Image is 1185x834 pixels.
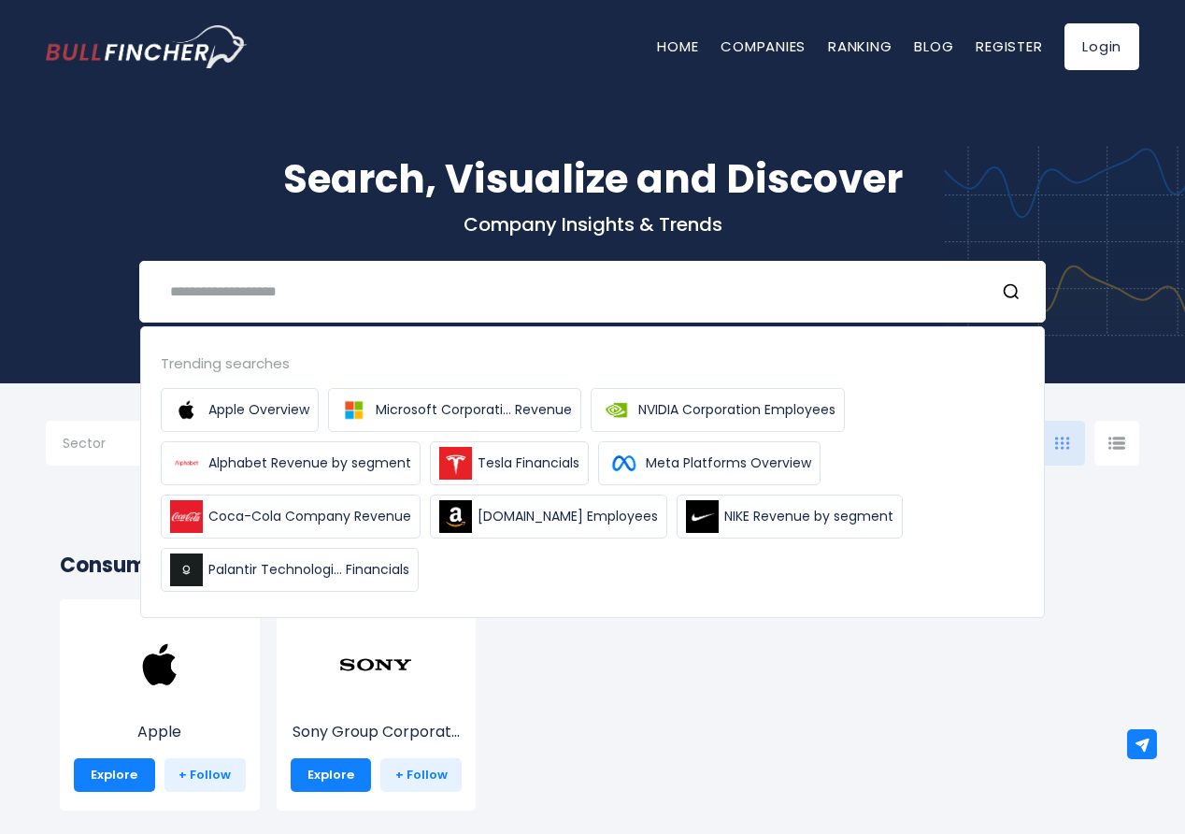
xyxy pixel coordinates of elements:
[161,495,421,539] a: Coca-Cola Company Revenue
[646,453,811,473] span: Meta Platforms Overview
[291,721,463,743] p: Sony Group Corporation
[1002,280,1026,304] button: Search
[161,548,419,592] a: Palantir Technologi... Financials
[161,388,319,432] a: Apple Overview
[122,627,197,702] img: AAPL.png
[74,664,246,743] a: Apple
[598,441,821,485] a: Meta Platforms Overview
[164,758,246,792] a: + Follow
[914,36,953,56] a: Blog
[161,352,1024,374] div: Trending searches
[677,495,903,539] a: NIKE Revenue by segment
[430,441,589,485] a: Tesla Financials
[721,36,806,56] a: Companies
[74,721,246,743] p: Apple
[328,388,581,432] a: Microsoft Corporati... Revenue
[161,441,421,485] a: Alphabet Revenue by segment
[1064,23,1139,70] a: Login
[46,25,247,68] a: Go to homepage
[208,507,411,526] span: Coca-Cola Company Revenue
[380,758,462,792] a: + Follow
[478,453,579,473] span: Tesla Financials
[208,560,409,580] span: Palantir Technologi... Financials
[63,428,182,462] input: Selection
[291,758,372,792] a: Explore
[591,388,845,432] a: NVIDIA Corporation Employees
[478,507,658,526] span: [DOMAIN_NAME] Employees
[976,36,1042,56] a: Register
[657,36,698,56] a: Home
[291,664,463,743] a: Sony Group Corporat...
[638,400,835,420] span: NVIDIA Corporation Employees
[46,25,248,68] img: Bullfincher logo
[60,550,1125,581] h2: Consumer Electronics
[724,507,893,526] span: NIKE Revenue by segment
[74,758,155,792] a: Explore
[46,212,1139,237] p: Company Insights & Trends
[208,400,309,420] span: Apple Overview
[376,400,572,420] span: Microsoft Corporati... Revenue
[338,627,413,702] img: SONY.png
[208,453,411,473] span: Alphabet Revenue by segment
[430,495,667,539] a: [DOMAIN_NAME] Employees
[828,36,892,56] a: Ranking
[46,150,1139,208] h1: Search, Visualize and Discover
[1055,437,1070,450] img: icon-comp-grid.svg
[1108,437,1125,450] img: icon-comp-list-view.svg
[63,435,106,452] span: Sector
